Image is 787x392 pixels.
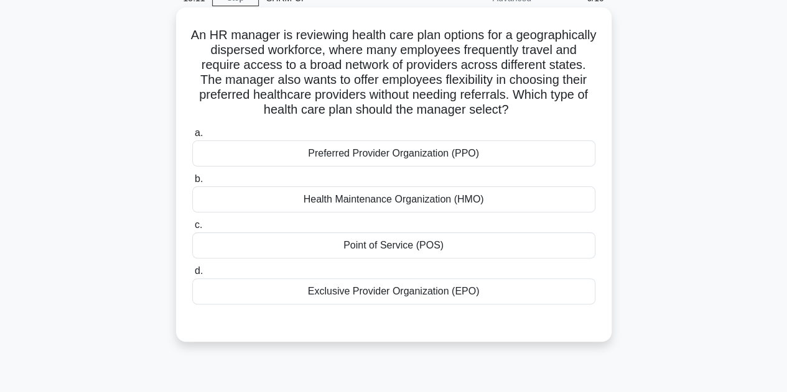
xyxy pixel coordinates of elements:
span: a. [195,127,203,138]
div: Exclusive Provider Organization (EPO) [192,278,595,304]
div: Health Maintenance Organization (HMO) [192,186,595,212]
div: Point of Service (POS) [192,232,595,258]
span: b. [195,173,203,184]
h5: An HR manager is reviewing health care plan options for a geographically dispersed workforce, whe... [191,27,597,118]
span: c. [195,219,202,230]
div: Preferred Provider Organization (PPO) [192,140,595,166]
span: d. [195,265,203,276]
